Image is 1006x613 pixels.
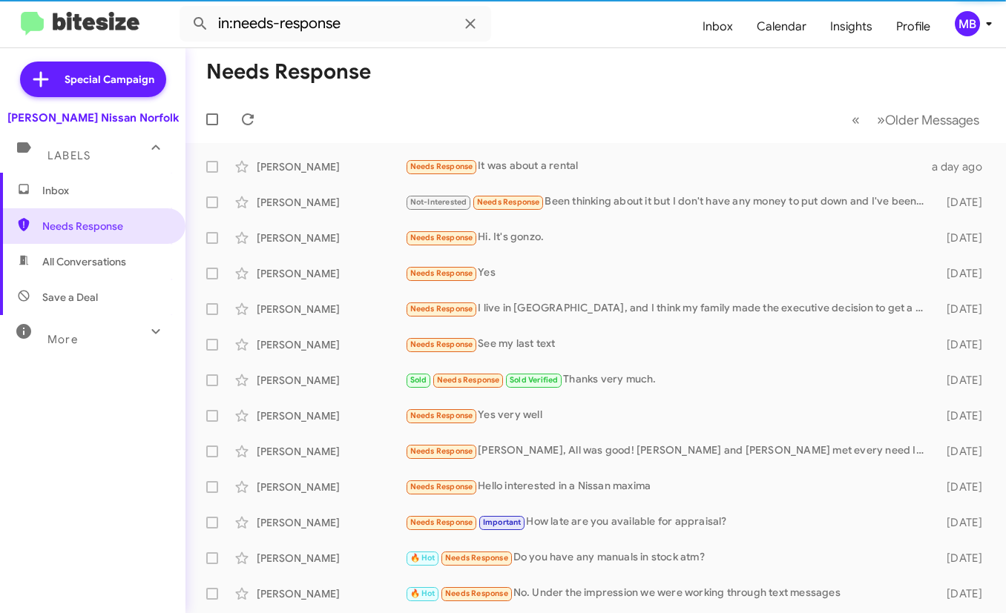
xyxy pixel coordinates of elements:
[410,268,473,278] span: Needs Response
[257,444,405,459] div: [PERSON_NAME]
[257,302,405,317] div: [PERSON_NAME]
[932,373,994,388] div: [DATE]
[405,549,932,566] div: Do you have any manuals in stock atm?
[410,446,473,456] span: Needs Response
[410,517,473,527] span: Needs Response
[844,105,988,135] nav: Page navigation example
[410,233,473,242] span: Needs Response
[445,589,508,598] span: Needs Response
[942,11,990,36] button: MB
[437,375,500,385] span: Needs Response
[405,371,932,388] div: Thanks very much.
[691,5,745,48] a: Inbox
[257,586,405,601] div: [PERSON_NAME]
[405,514,932,531] div: How late are you available for appraisal?
[257,337,405,352] div: [PERSON_NAME]
[257,266,405,281] div: [PERSON_NAME]
[818,5,884,48] a: Insights
[955,11,980,36] div: MB
[42,219,168,233] span: Needs Response
[405,336,932,353] div: See my last text
[410,304,473,314] span: Needs Response
[932,444,994,459] div: [DATE]
[206,60,371,84] h1: Needs Response
[405,443,932,460] div: [PERSON_NAME], All was good! [PERSON_NAME] and [PERSON_NAME] met every need I had. I not ready to...
[257,480,405,494] div: [PERSON_NAME]
[405,300,932,317] div: I live in [GEOGRAPHIC_DATA], and I think my family made the executive decision to get a hybrid hi...
[843,105,869,135] button: Previous
[884,5,942,48] a: Profile
[410,589,435,598] span: 🔥 Hot
[410,197,467,207] span: Not-Interested
[410,553,435,563] span: 🔥 Hot
[405,265,932,282] div: Yes
[868,105,988,135] button: Next
[885,112,979,128] span: Older Messages
[257,195,405,210] div: [PERSON_NAME]
[932,480,994,494] div: [DATE]
[932,266,994,281] div: [DATE]
[932,586,994,601] div: [DATE]
[405,229,932,246] div: Hi. It's gonzo.
[405,158,932,175] div: It was about a rental
[477,197,540,207] span: Needs Response
[405,407,932,424] div: Yes very well
[932,231,994,245] div: [DATE]
[42,183,168,198] span: Inbox
[877,110,885,129] span: »
[7,110,179,125] div: [PERSON_NAME] Nissan Norfolk
[410,482,473,491] span: Needs Response
[510,375,559,385] span: Sold Verified
[932,408,994,423] div: [DATE]
[410,162,473,171] span: Needs Response
[65,72,154,87] span: Special Campaign
[852,110,860,129] span: «
[257,231,405,245] div: [PERSON_NAME]
[932,337,994,352] div: [DATE]
[257,551,405,566] div: [PERSON_NAME]
[257,515,405,530] div: [PERSON_NAME]
[932,302,994,317] div: [DATE]
[932,551,994,566] div: [DATE]
[47,333,78,346] span: More
[932,159,994,174] div: a day ago
[47,149,91,162] span: Labels
[932,515,994,530] div: [DATE]
[42,254,126,269] span: All Conversations
[410,411,473,420] span: Needs Response
[745,5,818,48] a: Calendar
[445,553,508,563] span: Needs Response
[20,62,166,97] a: Special Campaign
[932,195,994,210] div: [DATE]
[410,339,473,349] span: Needs Response
[410,375,427,385] span: Sold
[180,6,491,42] input: Search
[42,290,98,305] span: Save a Deal
[257,408,405,423] div: [PERSON_NAME]
[483,517,522,527] span: Important
[405,193,932,211] div: Been thinking about it but I don't have any money to put down and I've been working on my credit ...
[257,373,405,388] div: [PERSON_NAME]
[405,478,932,495] div: Hello interested in a Nissan maxima
[257,159,405,174] div: [PERSON_NAME]
[405,585,932,602] div: No. Under the impression we were working through text messages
